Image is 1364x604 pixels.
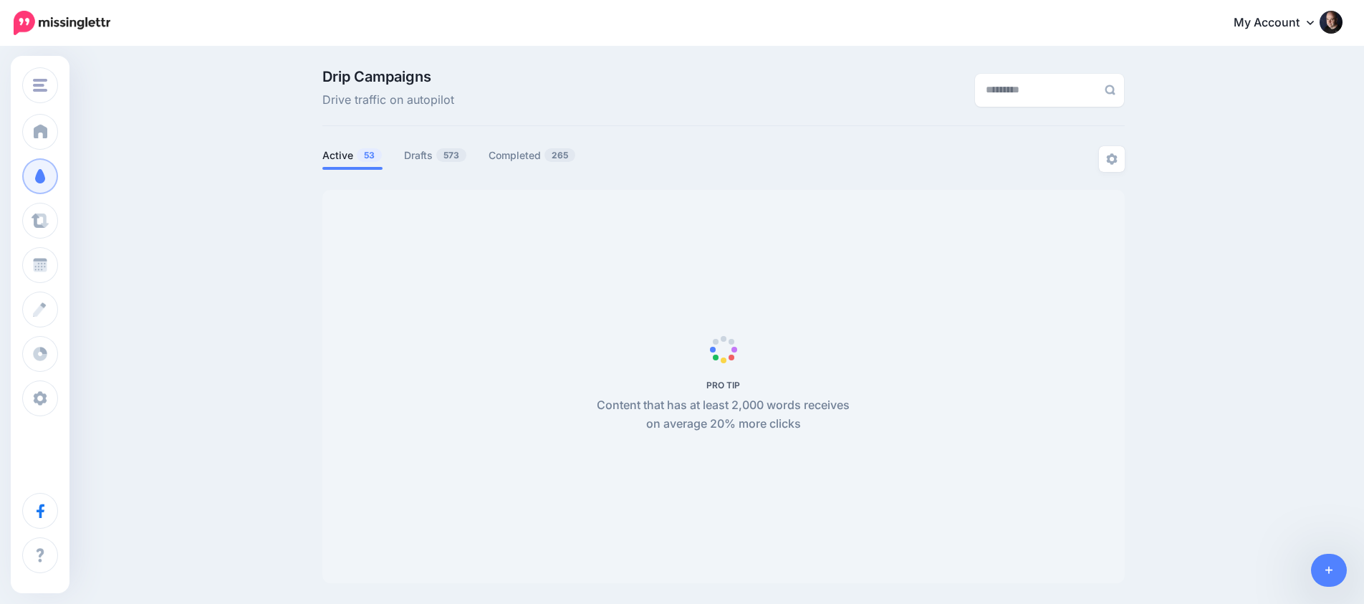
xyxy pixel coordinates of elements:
img: menu.png [33,79,47,92]
h5: PRO TIP [589,380,858,390]
span: Drip Campaigns [322,69,454,84]
img: search-grey-6.png [1105,85,1115,95]
span: 265 [544,148,575,162]
p: Content that has at least 2,000 words receives on average 20% more clicks [589,396,858,433]
span: 573 [436,148,466,162]
a: Completed265 [489,147,576,164]
a: Active53 [322,147,383,164]
img: settings-grey.png [1106,153,1118,165]
img: Missinglettr [14,11,110,35]
span: Drive traffic on autopilot [322,91,454,110]
span: 53 [357,148,382,162]
a: Drafts573 [404,147,467,164]
a: My Account [1219,6,1343,41]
